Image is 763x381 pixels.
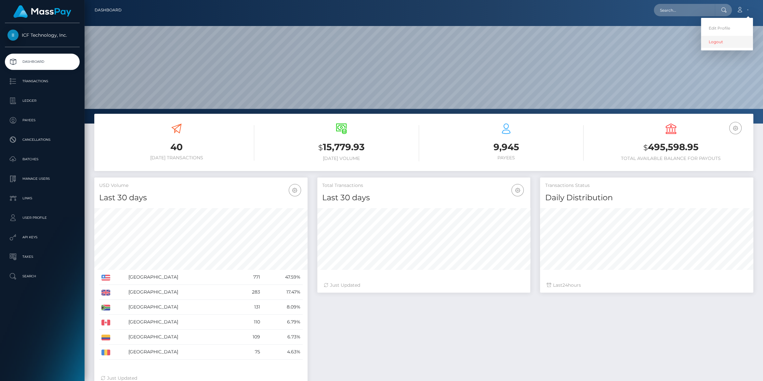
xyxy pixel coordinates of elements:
td: [GEOGRAPHIC_DATA] [126,345,236,360]
p: Transactions [7,76,77,86]
td: [GEOGRAPHIC_DATA] [126,270,236,285]
img: MassPay Logo [13,5,71,18]
h6: Total Available Balance for Payouts [593,156,748,161]
td: [GEOGRAPHIC_DATA] [126,315,236,330]
h4: Last 30 days [99,192,303,204]
td: 4.63% [262,345,303,360]
td: 110 [237,315,262,330]
img: RO.png [101,349,110,355]
td: 109 [237,330,262,345]
p: Ledger [7,96,77,106]
td: 6.73% [262,330,303,345]
td: 17.47% [262,285,303,300]
p: Dashboard [7,57,77,67]
a: API Keys [5,229,80,245]
a: User Profile [5,210,80,226]
h4: Daily Distribution [545,192,748,204]
td: 6.79% [262,315,303,330]
h3: 15,779.93 [264,141,419,154]
img: ICF Technology, Inc. [7,30,19,41]
a: Payees [5,112,80,128]
a: Dashboard [5,54,80,70]
a: Search [5,268,80,284]
p: Search [7,271,77,281]
td: 131 [237,300,262,315]
a: Batches [5,151,80,167]
p: Payees [7,115,77,125]
small: $ [318,143,323,152]
p: Taxes [7,252,77,262]
a: Links [5,190,80,206]
td: 771 [237,270,262,285]
td: 283 [237,285,262,300]
h5: Total Transactions [322,182,526,189]
img: GB.png [101,290,110,296]
td: 75 [237,345,262,360]
img: CA.png [101,320,110,325]
h4: Last 30 days [322,192,526,204]
td: 47.59% [262,270,303,285]
td: [GEOGRAPHIC_DATA] [126,285,236,300]
a: Taxes [5,249,80,265]
span: 24 [562,282,568,288]
span: ICF Technology, Inc. [5,32,80,38]
img: CO.png [101,335,110,340]
h3: 495,598.95 [593,141,748,154]
p: Cancellations [7,135,77,145]
img: ZA.png [101,305,110,310]
td: 8.09% [262,300,303,315]
h6: [DATE] Volume [264,156,419,161]
a: Manage Users [5,171,80,187]
h3: 9,945 [429,141,584,153]
img: US.png [101,275,110,281]
a: Dashboard [95,3,122,17]
p: Links [7,193,77,203]
a: Cancellations [5,132,80,148]
a: Ledger [5,93,80,109]
p: API Keys [7,232,77,242]
h6: [DATE] Transactions [99,155,254,161]
td: [GEOGRAPHIC_DATA] [126,300,236,315]
h6: Payees [429,155,584,161]
a: Transactions [5,73,80,89]
h5: USD Volume [99,182,303,189]
p: Batches [7,154,77,164]
p: Manage Users [7,174,77,184]
div: Just Updated [324,282,524,289]
h5: Transactions Status [545,182,748,189]
p: User Profile [7,213,77,223]
h3: 40 [99,141,254,153]
a: Edit Profile [701,22,753,34]
div: Last hours [546,282,747,289]
input: Search... [654,4,715,16]
td: [GEOGRAPHIC_DATA] [126,330,236,345]
a: Logout [701,36,753,48]
small: $ [643,143,648,152]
